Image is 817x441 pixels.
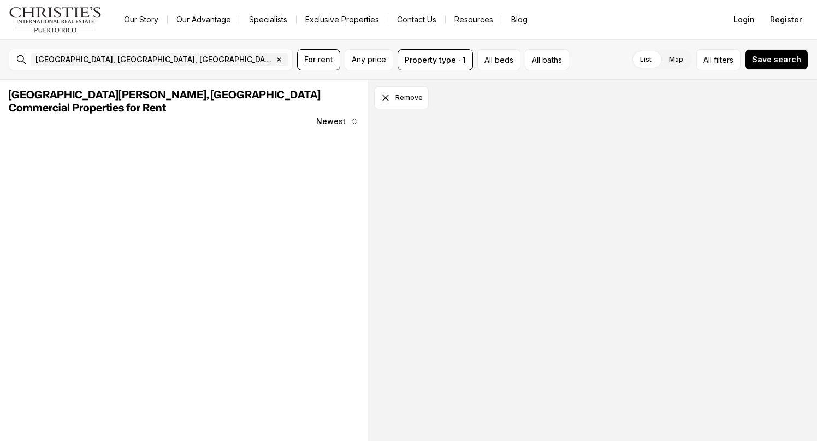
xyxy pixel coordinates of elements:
span: Any price [352,55,386,64]
span: Newest [316,117,346,126]
a: Specialists [240,12,296,27]
button: Any price [345,49,393,70]
label: Map [660,50,692,69]
a: Exclusive Properties [297,12,388,27]
label: List [631,50,660,69]
button: Allfilters [696,49,741,70]
span: [GEOGRAPHIC_DATA][PERSON_NAME], [GEOGRAPHIC_DATA] Commercial Properties for Rent [9,90,321,114]
button: Property type · 1 [398,49,473,70]
button: All beds [477,49,520,70]
a: Our Advantage [168,12,240,27]
img: logo [9,7,102,33]
button: Contact Us [388,12,445,27]
button: All baths [525,49,569,70]
button: Dismiss drawing [374,86,429,109]
button: Newest [310,110,365,132]
span: Register [770,15,802,24]
button: Save search [745,49,808,70]
a: Blog [502,12,536,27]
span: [GEOGRAPHIC_DATA], [GEOGRAPHIC_DATA], [GEOGRAPHIC_DATA] [35,55,273,64]
a: Our Story [115,12,167,27]
span: All [703,54,712,66]
span: Save search [752,55,801,64]
button: Register [763,9,808,31]
span: Login [733,15,755,24]
button: For rent [297,49,340,70]
span: filters [714,54,733,66]
button: Login [727,9,761,31]
span: For rent [304,55,333,64]
a: Resources [446,12,502,27]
